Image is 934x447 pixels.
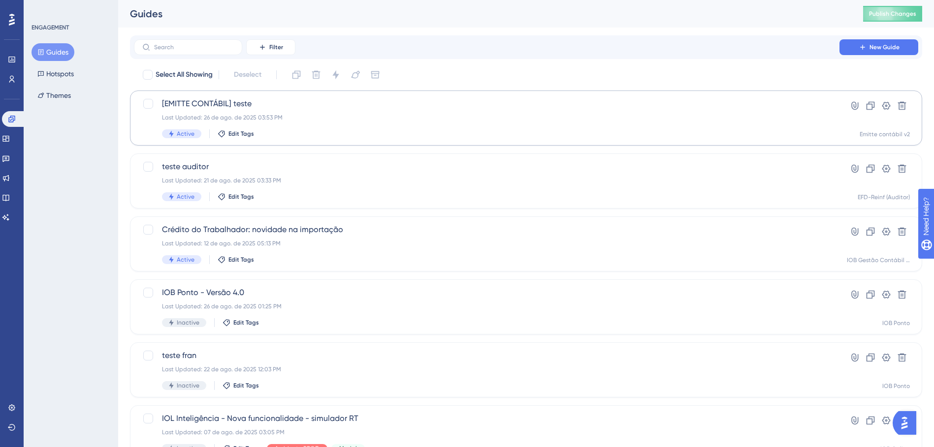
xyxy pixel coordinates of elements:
[228,193,254,201] span: Edit Tags
[130,7,838,21] div: Guides
[162,428,811,436] div: Last Updated: 07 de ago. de 2025 03:05 PM
[870,43,900,51] span: New Guide
[218,130,254,138] button: Edit Tags
[32,43,74,61] button: Guides
[860,130,910,138] div: Emitte contábil v2
[162,413,811,424] span: IOL Inteligência - Nova funcionalidade - simulador RT
[162,365,811,373] div: Last Updated: 22 de ago. de 2025 12:03 PM
[228,256,254,264] span: Edit Tags
[177,256,194,264] span: Active
[162,350,811,361] span: teste fran
[223,382,259,389] button: Edit Tags
[223,319,259,327] button: Edit Tags
[882,382,910,390] div: IOB Ponto
[858,193,910,201] div: EFD-Reinf (Auditor)
[233,382,259,389] span: Edit Tags
[154,44,234,51] input: Search
[177,130,194,138] span: Active
[882,319,910,327] div: IOB Ponto
[234,69,261,81] span: Deselect
[869,10,916,18] span: Publish Changes
[218,256,254,264] button: Edit Tags
[162,287,811,298] span: IOB Ponto - Versão 4.0
[162,177,811,184] div: Last Updated: 21 de ago. de 2025 03:33 PM
[162,224,811,236] span: Crédito do Trabalhador: novidade na importação
[32,65,80,83] button: Hotspots
[162,239,811,247] div: Last Updated: 12 de ago. de 2025 05:13 PM
[177,193,194,201] span: Active
[225,66,270,84] button: Deselect
[839,39,918,55] button: New Guide
[177,382,199,389] span: Inactive
[233,319,259,327] span: Edit Tags
[269,43,283,51] span: Filter
[162,114,811,121] div: Last Updated: 26 de ago. de 2025 03:53 PM
[246,39,295,55] button: Filter
[218,193,254,201] button: Edit Tags
[162,161,811,173] span: teste auditor
[156,69,213,81] span: Select All Showing
[162,98,811,110] span: [EMITTE CONTÁBIL] teste
[228,130,254,138] span: Edit Tags
[847,256,910,264] div: IOB Gestão Contábil 4.0
[32,87,77,104] button: Themes
[893,408,922,438] iframe: UserGuiding AI Assistant Launcher
[32,24,69,31] div: ENGAGEMENT
[177,319,199,327] span: Inactive
[863,6,922,22] button: Publish Changes
[162,302,811,310] div: Last Updated: 26 de ago. de 2025 01:25 PM
[23,2,62,14] span: Need Help?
